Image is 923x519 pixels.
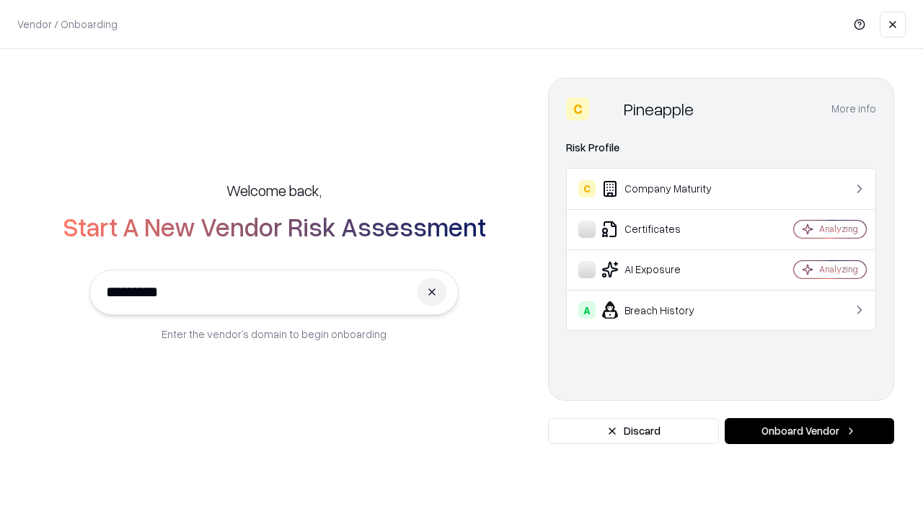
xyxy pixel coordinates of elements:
button: Onboard Vendor [725,418,894,444]
div: Certificates [578,221,751,238]
button: More info [831,96,876,122]
div: Risk Profile [566,139,876,156]
h2: Start A New Vendor Risk Assessment [63,212,486,241]
div: C [566,97,589,120]
div: A [578,301,596,319]
p: Enter the vendor’s domain to begin onboarding [162,327,387,342]
img: Pineapple [595,97,618,120]
button: Discard [548,418,719,444]
div: Analyzing [819,223,858,235]
div: Company Maturity [578,180,751,198]
div: Pineapple [624,97,694,120]
div: C [578,180,596,198]
p: Vendor / Onboarding [17,17,118,32]
h5: Welcome back, [226,180,322,200]
div: Analyzing [819,263,858,275]
div: Breach History [578,301,751,319]
div: AI Exposure [578,261,751,278]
